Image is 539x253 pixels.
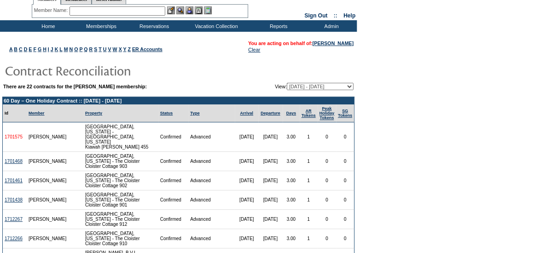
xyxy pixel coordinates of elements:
td: 1 [300,171,318,190]
a: Days [286,111,296,115]
a: Member [29,111,45,115]
td: Confirmed [158,229,189,248]
td: [DATE] [258,190,283,210]
td: [DATE] [235,122,258,152]
a: I [48,46,49,52]
td: 1 [300,122,318,152]
td: Advanced [188,229,235,248]
a: H [43,46,46,52]
td: [DATE] [235,229,258,248]
td: [GEOGRAPHIC_DATA], [US_STATE] - The Cloister Cloister Cottage 912 [83,210,158,229]
td: 1 [300,210,318,229]
a: Q [84,46,87,52]
td: 0 [318,190,336,210]
a: Clear [248,47,260,52]
a: Arrival [240,111,253,115]
td: [GEOGRAPHIC_DATA], [US_STATE] - The Cloister Cloister Cottage 901 [83,190,158,210]
a: N [69,46,73,52]
td: Advanced [188,152,235,171]
a: Type [190,111,199,115]
td: [DATE] [235,210,258,229]
a: Y [123,46,126,52]
td: Home [21,20,74,32]
td: 0 [336,152,354,171]
a: X [119,46,122,52]
a: O [74,46,78,52]
td: [DATE] [258,171,283,190]
td: [PERSON_NAME] [27,210,69,229]
img: b_calculator.gif [204,6,212,14]
td: [PERSON_NAME] [27,152,69,171]
td: [DATE] [258,122,283,152]
a: 1712267 [5,217,23,222]
a: Property [85,111,102,115]
img: pgTtlContractReconciliation.gif [5,61,189,80]
td: 1 [300,152,318,171]
td: 0 [318,229,336,248]
td: 0 [336,210,354,229]
a: Departure [261,111,280,115]
a: D [24,46,28,52]
td: Advanced [188,171,235,190]
a: SGTokens [338,109,352,118]
a: A [9,46,12,52]
td: [PERSON_NAME] [27,122,69,152]
a: P [79,46,82,52]
a: ER Accounts [132,46,162,52]
td: [GEOGRAPHIC_DATA], [US_STATE] - The Cloister Cloister Cottage 903 [83,152,158,171]
td: 3.00 [283,152,300,171]
td: [DATE] [258,229,283,248]
a: C [19,46,23,52]
td: [PERSON_NAME] [27,171,69,190]
a: M [64,46,68,52]
td: 0 [318,210,336,229]
a: F [33,46,36,52]
a: Peak HolidayTokens [319,106,335,120]
td: Confirmed [158,171,189,190]
td: 1 [300,190,318,210]
a: 1701468 [5,159,23,164]
a: Sign Out [304,12,327,19]
a: 1701438 [5,197,23,202]
img: Impersonate [185,6,193,14]
td: [GEOGRAPHIC_DATA], [US_STATE] - The Cloister Cloister Cottage 910 [83,229,158,248]
td: 0 [318,152,336,171]
td: 0 [336,122,354,152]
a: E [29,46,32,52]
a: 1701575 [5,134,23,139]
a: ARTokens [301,109,316,118]
td: Id [3,104,27,122]
a: Status [160,111,173,115]
td: Confirmed [158,122,189,152]
a: Help [343,12,355,19]
img: Reservations [195,6,203,14]
td: [DATE] [235,190,258,210]
td: [GEOGRAPHIC_DATA], [US_STATE] - [GEOGRAPHIC_DATA], [US_STATE] Kiawah [PERSON_NAME] 455 [83,122,158,152]
img: b_edit.gif [167,6,175,14]
a: [PERSON_NAME] [313,40,354,46]
td: 60 Day – One Holiday Contract :: [DATE] - [DATE] [3,97,354,104]
td: Confirmed [158,210,189,229]
td: 0 [336,190,354,210]
td: 0 [318,171,336,190]
span: :: [334,12,337,19]
td: [GEOGRAPHIC_DATA], [US_STATE] - The Cloister Cloister Cottage 902 [83,171,158,190]
a: R [89,46,93,52]
td: 3.00 [283,122,300,152]
a: L [59,46,62,52]
td: [DATE] [235,152,258,171]
a: K [55,46,58,52]
td: 3.00 [283,229,300,248]
td: Reservations [127,20,180,32]
td: 0 [336,171,354,190]
td: Advanced [188,190,235,210]
td: [PERSON_NAME] [27,190,69,210]
td: [DATE] [258,210,283,229]
a: U [103,46,107,52]
td: 3.00 [283,190,300,210]
td: 1 [300,229,318,248]
span: You are acting on behalf of: [248,40,354,46]
a: 1712266 [5,236,23,241]
a: 1701461 [5,178,23,183]
a: J [51,46,53,52]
